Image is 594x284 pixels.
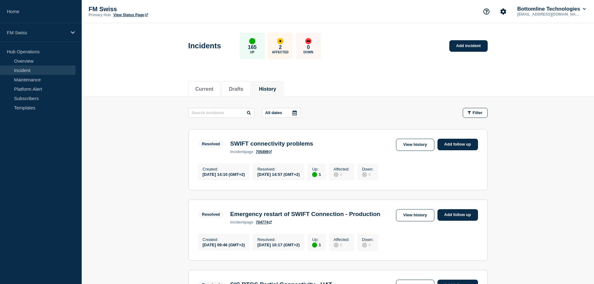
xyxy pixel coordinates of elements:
p: Up [250,51,254,54]
p: All dates [265,110,282,115]
a: View history [396,209,434,221]
p: Created : [203,237,245,242]
div: 0 [362,242,374,248]
p: FM Swiss [89,6,213,13]
p: Resolved : [257,167,300,171]
button: Bottomline Technologies [516,6,587,12]
p: Up : [312,167,321,171]
div: up [312,243,317,248]
div: 0 [334,242,350,248]
p: 165 [248,44,257,51]
div: disabled [362,172,367,177]
div: [DATE] 14:57 (GMT+2) [257,171,300,177]
button: Drafts [229,86,243,92]
p: page [230,220,253,224]
p: 2 [279,44,282,51]
div: [DATE] 10:17 (GMT+2) [257,242,300,247]
input: Search incidents [188,108,254,118]
p: 0 [307,44,310,51]
div: down [305,38,311,44]
span: Resolved [198,211,224,218]
button: Current [196,86,214,92]
div: 0 [334,171,350,177]
span: incident [230,150,244,154]
div: [DATE] 09:46 (GMT+2) [203,242,245,247]
span: Filter [473,110,483,115]
p: Affected [272,51,288,54]
p: Resolved : [257,237,300,242]
button: Account settings [497,5,510,18]
p: Created : [203,167,245,171]
button: History [259,86,276,92]
div: disabled [334,172,339,177]
div: affected [277,38,283,44]
div: 1 [312,242,321,248]
a: 704774 [256,220,272,224]
h3: SWIFT connectivity problems [230,140,313,147]
button: Filter [463,108,488,118]
p: FM Swiss [7,30,67,35]
h3: Emergency restart of SWIFT Connection - Production [230,211,380,218]
h1: Incidents [188,41,221,50]
p: Down : [362,167,374,171]
p: Down : [362,237,374,242]
a: Add follow up [437,139,478,150]
button: All dates [262,108,301,118]
button: Support [480,5,493,18]
p: [EMAIL_ADDRESS][DOMAIN_NAME] [516,12,581,17]
a: Add incident [449,40,488,52]
div: up [312,172,317,177]
a: View history [396,139,434,151]
a: 705499 [256,150,272,154]
p: Affected : [334,237,350,242]
div: disabled [362,243,367,248]
a: View Status Page [113,13,148,17]
a: Add follow up [437,209,478,221]
div: up [249,38,255,44]
div: 0 [362,171,374,177]
p: Affected : [334,167,350,171]
p: Down [303,51,313,54]
p: Primary Hub [89,13,111,17]
p: page [230,150,253,154]
p: Up : [312,237,321,242]
div: disabled [334,243,339,248]
span: Resolved [198,140,224,147]
div: 1 [312,171,321,177]
span: incident [230,220,244,224]
div: [DATE] 14:10 (GMT+2) [203,171,245,177]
